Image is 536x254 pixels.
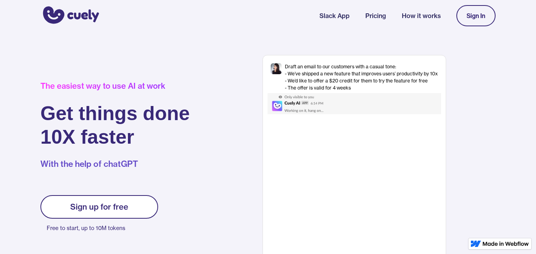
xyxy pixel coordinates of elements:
h1: Get things done 10X faster [40,102,190,149]
div: The easiest way to use AI at work [40,81,190,91]
img: Made in Webflow [483,241,529,246]
a: home [40,1,99,30]
a: Slack App [319,11,350,20]
div: Sign In [467,12,485,19]
a: Sign up for free [40,195,158,219]
div: Sign up for free [70,202,128,212]
a: How it works [402,11,441,20]
p: With the help of chatGPT [40,158,190,170]
div: Draft an email to our customers with a casual tone: - We’ve shipped a new feature that improves u... [285,63,438,91]
a: Sign In [456,5,496,26]
p: Free to start, up to 10M tokens [47,223,158,234]
a: Pricing [365,11,386,20]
